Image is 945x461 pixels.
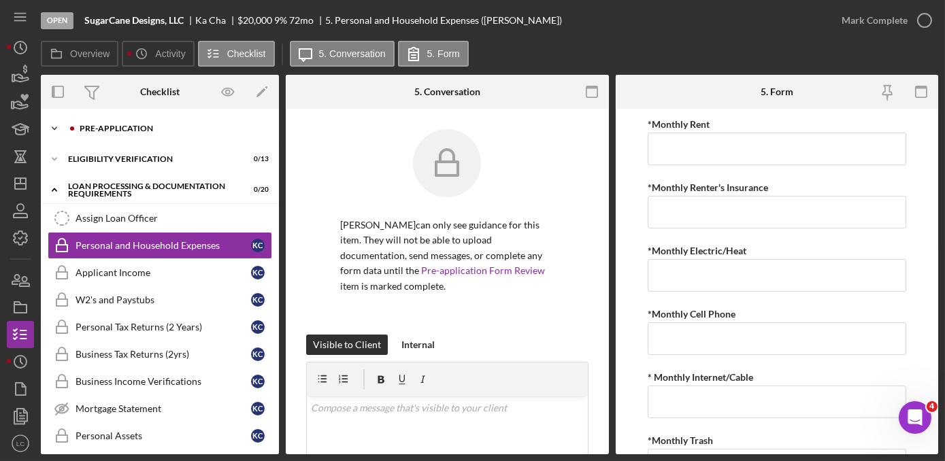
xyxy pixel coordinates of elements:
div: Applicant Income [76,267,251,278]
div: K C [251,266,265,279]
div: K C [251,402,265,415]
p: [PERSON_NAME] can only see guidance for this item. They will not be able to upload documentation,... [340,218,554,294]
div: K C [251,375,265,388]
button: Help [182,322,272,377]
div: 5. Form [761,86,793,97]
div: Business Tax Returns (2yrs) [76,349,251,360]
div: Archive a Project [28,277,228,292]
text: LC [16,440,24,447]
div: 9 % [274,15,287,26]
label: 5. Conversation [319,48,386,59]
div: Update Permissions Settings [20,247,252,272]
button: 5. Form [398,41,469,67]
div: Loan Processing & Documentation Requirements [68,182,235,198]
label: 5. Form [427,48,460,59]
label: Overview [70,48,110,59]
a: Assign Loan Officer [48,205,272,232]
label: Checklist [227,48,266,59]
div: 0 / 13 [244,155,269,163]
button: LC [7,430,34,457]
span: Help [216,356,237,366]
div: Pre-Application [80,124,262,133]
label: * Monthly Internet/Cable [648,371,753,383]
div: K C [251,347,265,361]
button: Messages [90,322,181,377]
a: Business Tax Returns (2yrs)KC [48,341,272,368]
div: 72 mo [289,15,314,26]
div: Personal and Household Expenses [76,240,251,251]
label: Activity [155,48,185,59]
div: K C [251,429,265,443]
div: Close [234,22,259,46]
a: Personal and Household ExpensesKC [48,232,272,259]
span: Search for help [28,196,110,210]
span: $20,000 [237,14,272,26]
div: Mortgage Statement [76,403,251,414]
div: 5. Personal and Household Expenses ([PERSON_NAME]) [325,15,562,26]
a: Applicant IncomeKC [48,259,272,286]
a: Personal AssetsKC [48,422,272,449]
p: Hi [PERSON_NAME] 👋 [27,97,245,143]
a: Pre-application Form Review [421,264,545,276]
div: Open [41,12,73,29]
div: Pipeline and Forecast View [28,227,228,241]
button: Search for help [20,189,252,216]
div: How to Create a Test Project [20,297,252,322]
label: *Monthly Rent [648,118,710,130]
div: Visible to Client [313,335,381,355]
div: Business Income Verifications [76,376,251,387]
span: Messages [113,356,160,366]
button: 5. Conversation [290,41,395,67]
div: Update Permissions Settings [28,252,228,267]
div: Checklist [140,86,180,97]
button: Checklist [198,41,275,67]
label: *Monthly Electric/Heat [648,245,746,256]
a: Business Income VerificationsKC [48,368,272,395]
button: Internal [395,335,442,355]
div: 5. Conversation [414,86,480,97]
a: Mortgage StatementKC [48,395,272,422]
label: *Monthly Trash [648,434,713,446]
img: Profile image for Allison [197,22,225,49]
div: Personal Assets [76,430,251,441]
span: 4 [927,401,938,412]
iframe: Intercom live chat [899,401,931,434]
label: *Monthly Cell Phone [648,308,735,320]
label: *Monthly Renter's Insurance [648,182,768,193]
button: Visible to Client [306,335,388,355]
div: Mark Complete [842,7,908,34]
div: Assign Loan Officer [76,213,271,224]
a: Personal Tax Returns (2 Years)KC [48,313,272,341]
div: Archive a Project [20,272,252,297]
img: logo [27,26,49,48]
div: Pipeline and Forecast View [20,222,252,247]
div: W2's and Paystubs [76,294,251,305]
div: Personal Tax Returns (2 Years) [76,322,251,332]
div: 0 / 20 [244,186,269,194]
b: SugarCane Designs, LLC [84,15,184,26]
button: Overview [41,41,118,67]
span: Home [30,356,61,366]
button: Activity [122,41,194,67]
div: K C [251,320,265,334]
button: Mark Complete [828,7,938,34]
a: W2's and PaystubsKC [48,286,272,313]
p: How can we help? [27,143,245,166]
div: K C [251,239,265,252]
div: Ka Cha [195,15,237,26]
img: Profile image for Christina [171,22,199,49]
div: How to Create a Test Project [28,303,228,317]
div: K C [251,293,265,307]
div: Eligibility Verification [68,155,235,163]
div: Internal [401,335,435,355]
